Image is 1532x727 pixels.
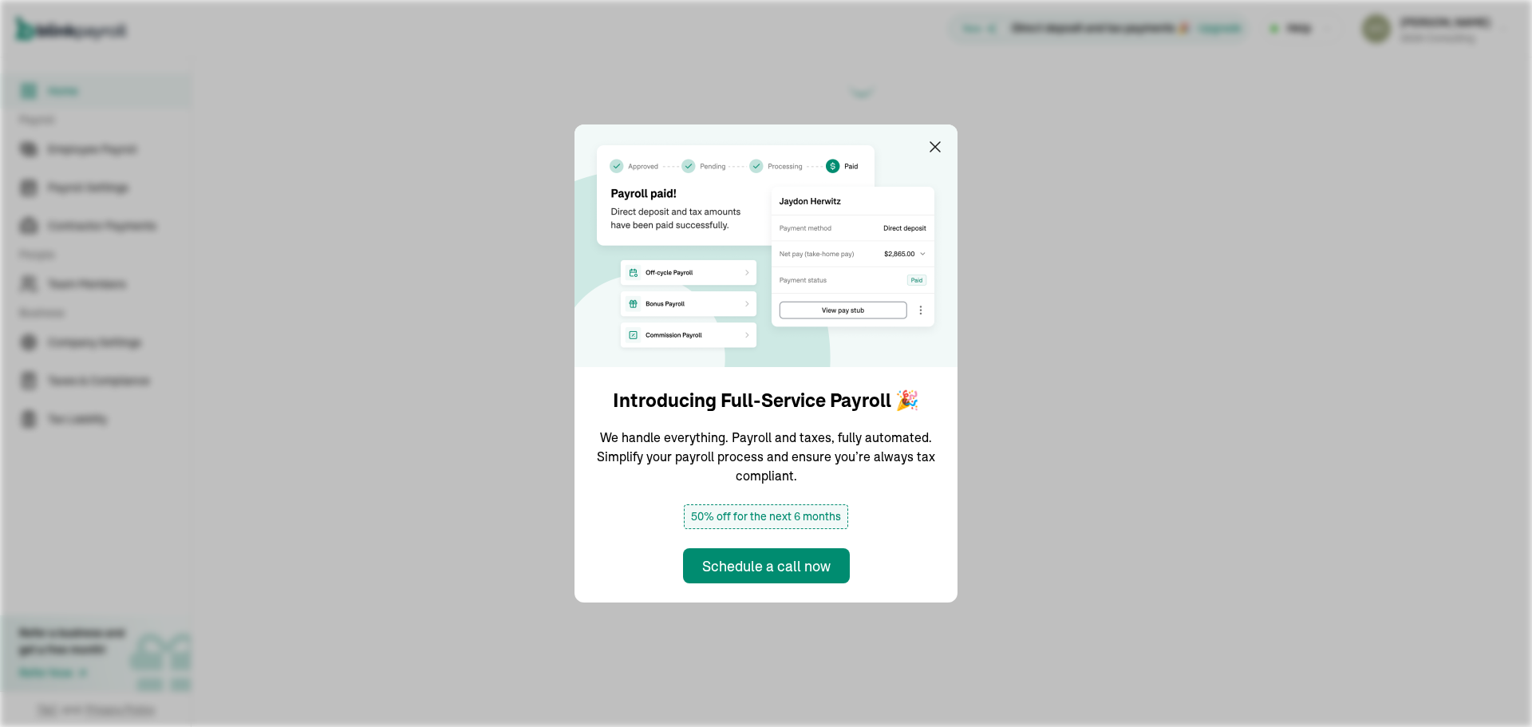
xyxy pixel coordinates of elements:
p: We handle everything. Payroll and taxes, fully automated. Simplify your payroll process and ensur... [594,428,938,485]
span: 50% off for the next 6 months [684,504,848,529]
button: Schedule a call now [683,548,850,583]
div: Schedule a call now [702,555,831,577]
h1: Introducing Full-Service Payroll 🎉 [613,386,919,415]
img: announcement [574,124,958,367]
